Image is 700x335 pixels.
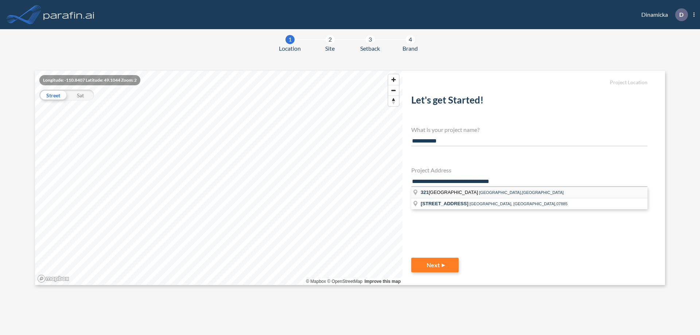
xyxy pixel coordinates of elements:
canvas: Map [35,71,402,285]
button: Reset bearing to north [388,96,399,106]
div: Longitude: -110.8407 Latitude: 49.1044 Zoom: 2 [39,75,140,85]
div: 3 [366,35,375,44]
button: Zoom in [388,74,399,85]
span: [STREET_ADDRESS] [421,201,468,206]
span: 321 [421,190,429,195]
a: Mapbox homepage [37,274,69,283]
div: 1 [285,35,295,44]
h5: Project Location [411,79,647,86]
a: Mapbox [306,279,326,284]
p: D [679,11,684,18]
div: Sat [67,90,94,101]
button: Zoom out [388,85,399,96]
div: Street [39,90,67,101]
h2: Let's get Started! [411,94,647,109]
span: [GEOGRAPHIC_DATA], [GEOGRAPHIC_DATA],07885 [470,202,568,206]
h4: What is your project name? [411,126,647,133]
button: Next [411,258,459,272]
div: 4 [406,35,415,44]
span: Setback [360,44,380,53]
span: [GEOGRAPHIC_DATA] [421,190,479,195]
h4: Project Address [411,167,647,174]
div: Dinamicka [630,8,695,21]
img: logo [42,7,96,22]
span: Brand [402,44,418,53]
a: Improve this map [365,279,401,284]
a: OpenStreetMap [327,279,362,284]
span: [GEOGRAPHIC_DATA],[GEOGRAPHIC_DATA] [479,190,564,195]
div: 2 [326,35,335,44]
span: Location [279,44,301,53]
span: Site [325,44,335,53]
